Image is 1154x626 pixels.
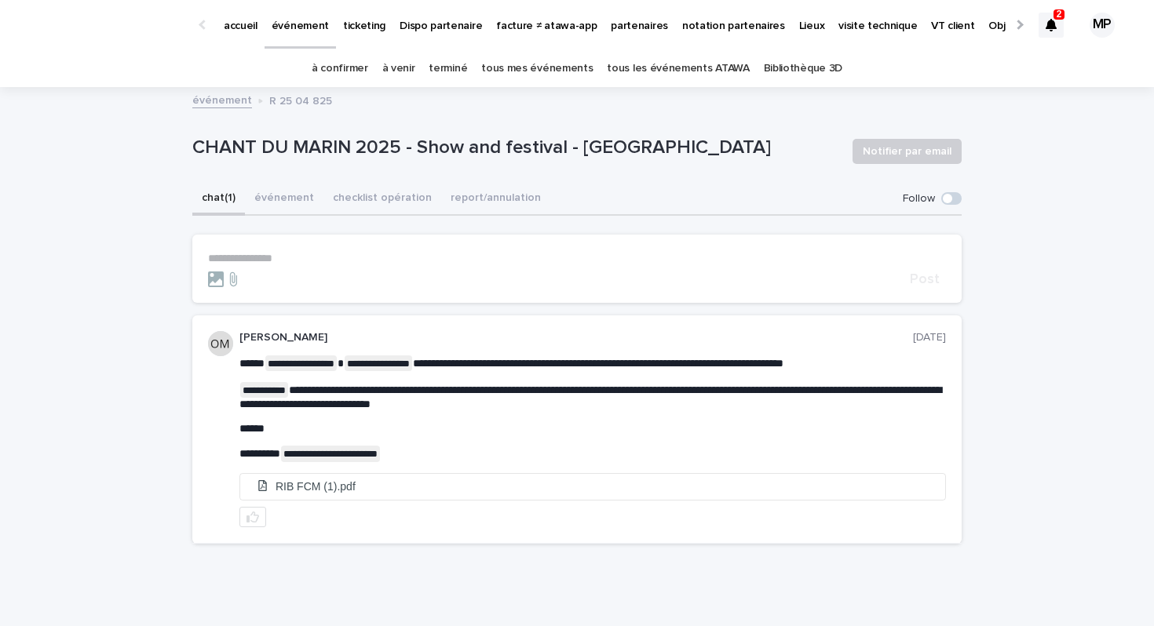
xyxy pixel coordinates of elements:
p: 2 [1057,9,1062,20]
span: Post [910,272,940,286]
a: à venir [382,50,415,87]
p: Follow [903,192,935,206]
li: RIB FCM (1).pdf [240,474,945,500]
div: 2 [1039,13,1064,38]
button: événement [245,183,323,216]
button: chat (1) [192,183,245,216]
img: Ls34BcGeRexTGTNfXpUC [31,9,184,41]
a: tous mes événements [481,50,593,87]
a: Bibliothèque 3D [764,50,842,87]
a: terminé [429,50,467,87]
button: checklist opération [323,183,441,216]
button: report/annulation [441,183,550,216]
p: [DATE] [913,331,946,344]
a: à confirmer [312,50,368,87]
p: [PERSON_NAME] [239,331,913,344]
a: tous les événements ATAWA [607,50,749,87]
span: Notifier par email [863,144,951,159]
p: CHANT DU MARIN 2025 - Show and festival - [GEOGRAPHIC_DATA] [192,136,840,159]
div: MP [1090,13,1115,38]
a: événement [192,90,252,108]
button: Post [904,272,946,286]
button: Notifier par email [853,139,962,164]
a: RIB FCM (1).pdf [240,474,945,500]
p: R 25 04 825 [269,91,332,108]
button: like this post [239,507,266,527]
